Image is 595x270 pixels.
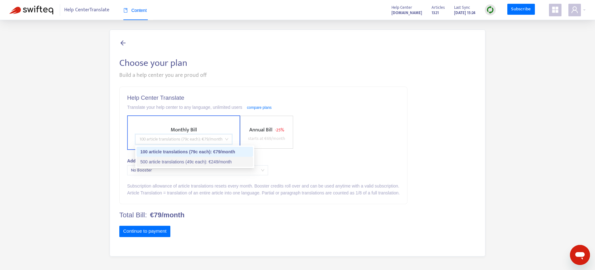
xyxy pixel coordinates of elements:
[139,135,228,144] span: 100 article translations (79c each) : € 79 /month
[127,94,400,102] h5: Help Center Translate
[123,8,128,13] span: book
[140,148,249,155] div: 100 article translations (79c each) : € 79 /month
[247,105,272,110] a: compare plans
[64,4,109,16] span: Help Center Translate
[140,158,249,165] div: 500 article translations (49c each) : € 249 /month
[507,4,535,15] a: Subscribe
[119,71,476,80] div: Build a help center you are proud off
[275,126,284,134] span: - 25%
[119,211,407,219] h4: Total Bill:
[131,166,264,175] span: No Booster
[150,211,184,219] b: €79/month
[571,6,578,13] span: user
[248,135,285,142] span: starts at € 69 /month
[171,125,197,134] span: Monthly Bill
[391,4,412,11] span: Help Center
[119,57,476,69] h2: Choose your plan
[432,4,445,11] span: Articles
[570,245,590,265] iframe: Button to launch messaging window
[486,6,494,14] img: sync.dc5367851b00ba804db3.png
[119,226,170,237] button: Continue to payment
[127,104,400,111] div: Translate your help center to any language, unlimited users
[9,6,53,14] img: Swifteq
[127,157,400,164] div: Add booster translation credits that never expire
[454,9,475,16] strong: [DATE] 15:24
[454,4,470,11] span: Last Sync
[432,9,439,16] strong: 1321
[551,6,559,13] span: appstore
[127,183,400,189] div: Subscription allowance of article translations resets every month. Booster credits roll over and ...
[123,8,147,13] span: Content
[249,125,272,134] span: Annual Bill
[391,9,422,16] a: [DOMAIN_NAME]
[127,189,400,196] div: Article Translation = translation of an entire article into one language. Partial or paragraph tr...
